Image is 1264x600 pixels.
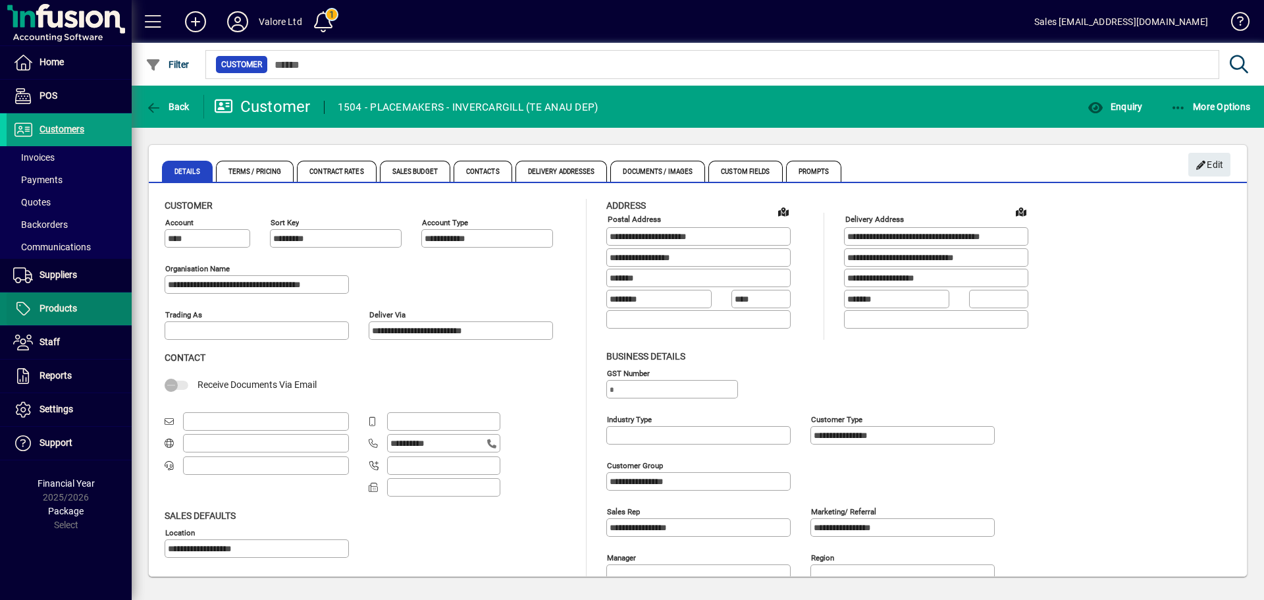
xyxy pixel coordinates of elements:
span: Customer [165,200,213,211]
a: Home [7,46,132,79]
a: Invoices [7,146,132,169]
span: Custom Fields [708,161,782,182]
span: More Options [1171,101,1251,112]
button: More Options [1167,95,1254,119]
mat-label: Sort key [271,218,299,227]
mat-label: GST Number [607,368,650,377]
span: Back [145,101,190,112]
div: Sales [EMAIL_ADDRESS][DOMAIN_NAME] [1034,11,1208,32]
span: Communications [13,242,91,252]
a: Suppliers [7,259,132,292]
span: Details [162,161,213,182]
span: Settings [39,404,73,414]
span: Delivery Addresses [515,161,608,182]
span: Invoices [13,152,55,163]
mat-label: Manager [607,553,636,562]
span: Home [39,57,64,67]
span: Business details [606,351,685,362]
span: Customer [221,58,262,71]
span: Terms / Pricing [216,161,294,182]
button: Add [174,10,217,34]
span: Contacts [454,161,512,182]
a: Communications [7,236,132,258]
span: Financial Year [38,478,95,489]
mat-label: Industry type [607,414,652,423]
a: Payments [7,169,132,191]
a: Reports [7,360,132,393]
button: Enquiry [1084,95,1145,119]
div: Valore Ltd [259,11,302,32]
mat-label: Account Type [422,218,468,227]
mat-label: Marketing/ Referral [811,506,876,516]
mat-label: Location [165,528,195,537]
span: Address [606,200,646,211]
span: Sales Budget [380,161,450,182]
a: Backorders [7,213,132,236]
a: Settings [7,393,132,426]
button: Filter [142,53,193,76]
app-page-header-button: Back [132,95,204,119]
span: Documents / Images [610,161,705,182]
span: Receive Documents Via Email [197,379,317,390]
span: Contract Rates [297,161,376,182]
a: Knowledge Base [1221,3,1248,45]
mat-label: Deliver via [369,310,406,319]
span: Suppliers [39,269,77,280]
mat-label: Customer group [607,460,663,470]
div: 1504 - PLACEMAKERS - INVERCARGILL (TE ANAU DEP) [338,97,598,118]
mat-label: Region [811,553,834,562]
button: Back [142,95,193,119]
a: POS [7,80,132,113]
span: Products [39,303,77,314]
mat-label: Account [165,218,194,227]
button: Profile [217,10,259,34]
mat-label: Organisation name [165,264,230,273]
span: Package [48,506,84,516]
div: Customer [214,96,311,117]
span: Prompts [786,161,842,182]
a: View on map [773,201,794,222]
mat-label: Customer type [811,414,862,423]
span: Backorders [13,219,68,230]
span: Reports [39,370,72,381]
a: Products [7,292,132,325]
mat-label: Sales rep [607,506,640,516]
span: Customers [39,124,84,134]
mat-label: Trading as [165,310,202,319]
button: Edit [1188,153,1230,177]
span: POS [39,90,57,101]
span: Sales defaults [165,510,236,521]
span: Contact [165,352,205,363]
span: Filter [145,59,190,70]
span: Support [39,437,72,448]
span: Edit [1196,154,1224,176]
a: View on map [1011,201,1032,222]
span: Quotes [13,197,51,207]
span: Payments [13,175,63,185]
span: Staff [39,337,60,347]
a: Quotes [7,191,132,213]
a: Support [7,427,132,460]
a: Staff [7,326,132,359]
span: Enquiry [1088,101,1142,112]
